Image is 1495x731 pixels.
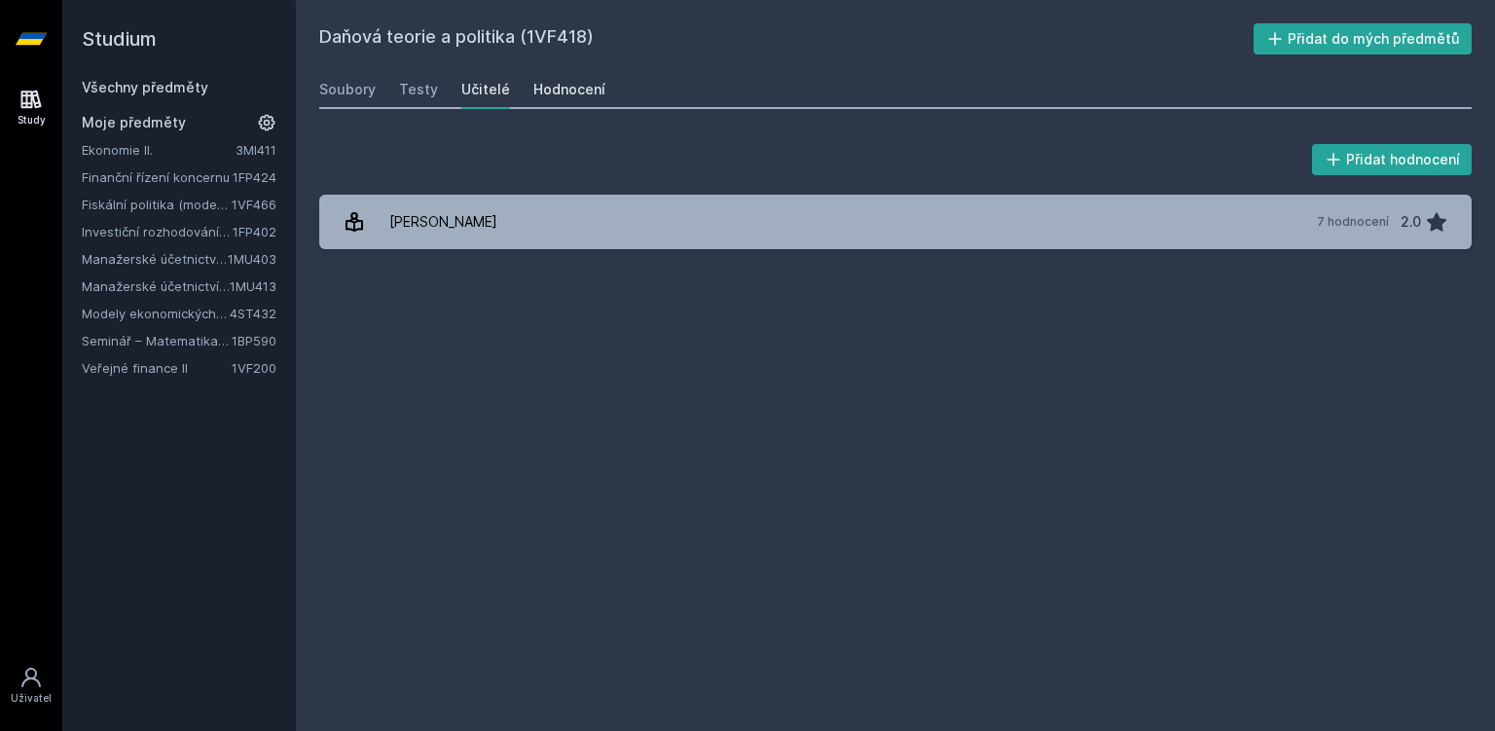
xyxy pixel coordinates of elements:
a: Study [4,78,58,137]
div: [PERSON_NAME] [389,202,497,241]
a: 1VF466 [232,197,276,212]
a: Ekonomie II. [82,140,236,160]
button: Přidat do mých předmětů [1254,23,1473,55]
a: Veřejné finance II [82,358,232,378]
a: Hodnocení [533,70,605,109]
a: 4ST432 [230,306,276,321]
a: Uživatel [4,656,58,715]
div: Soubory [319,80,376,99]
a: 1VF200 [232,360,276,376]
a: 1MU403 [228,251,276,267]
a: Testy [399,70,438,109]
a: Všechny předměty [82,79,208,95]
div: Testy [399,80,438,99]
div: Učitelé [461,80,510,99]
a: Soubory [319,70,376,109]
a: Manažerské účetnictví II. [82,249,228,269]
div: Uživatel [11,691,52,706]
span: Moje předměty [82,113,186,132]
div: Study [18,113,46,128]
a: 3MI411 [236,142,276,158]
div: Hodnocení [533,80,605,99]
a: Investiční rozhodování a dlouhodobé financování [82,222,233,241]
h2: Daňová teorie a politika (1VF418) [319,23,1254,55]
div: 2.0 [1401,202,1421,241]
a: 1FP402 [233,224,276,239]
a: Fiskální politika (moderní trendy a případové studie) (anglicky) [82,195,232,214]
div: 7 hodnocení [1317,214,1389,230]
a: Modely ekonomických a finančních časových řad [82,304,230,323]
a: Manažerské účetnictví pro vedlejší specializaci [82,276,230,296]
a: Učitelé [461,70,510,109]
a: 1BP590 [232,333,276,348]
a: 1FP424 [233,169,276,185]
button: Přidat hodnocení [1312,144,1473,175]
a: Seminář – Matematika pro finance [82,331,232,350]
a: Finanční řízení koncernu [82,167,233,187]
a: 1MU413 [230,278,276,294]
a: [PERSON_NAME] 7 hodnocení 2.0 [319,195,1472,249]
